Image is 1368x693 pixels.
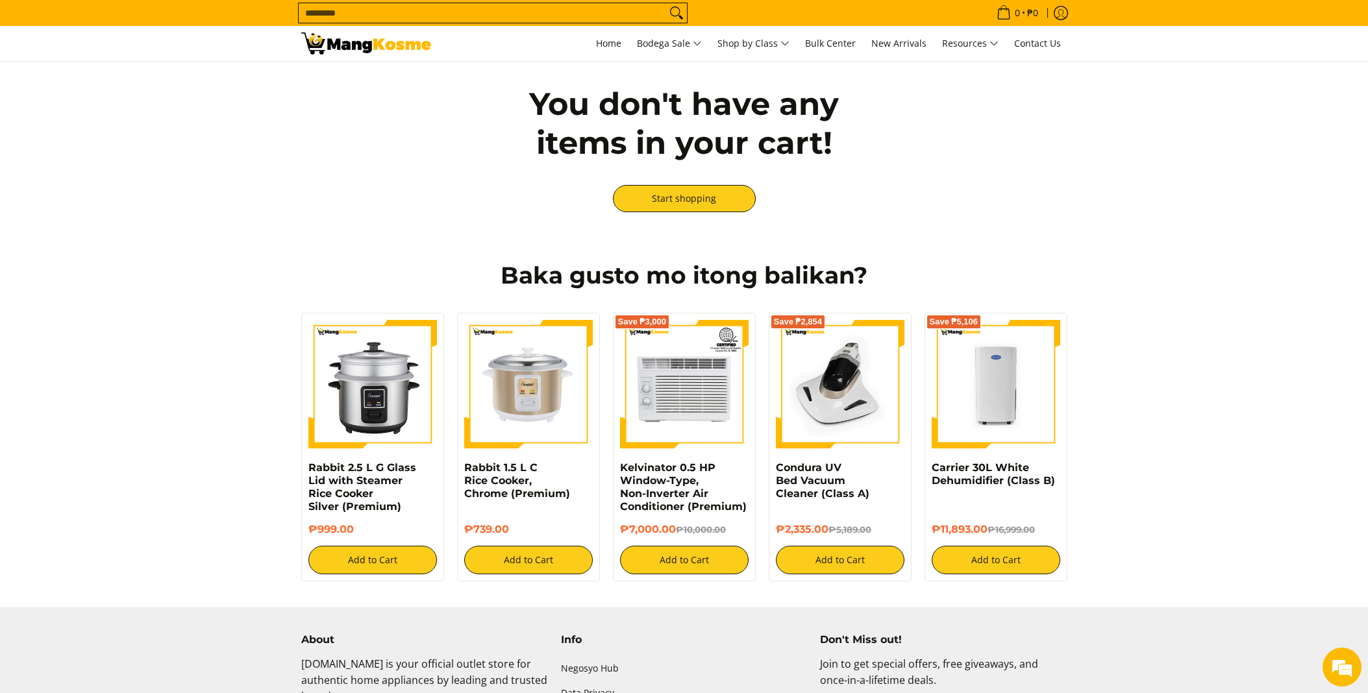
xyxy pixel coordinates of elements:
[308,523,437,536] h6: ₱999.00
[871,37,927,49] span: New Arrivals
[932,546,1060,574] button: Add to Cart
[301,261,1067,290] h2: Baka gusto mo itong balikan?
[932,523,1060,536] h6: ₱11,893.00
[988,524,1035,535] del: ₱16,999.00
[717,36,790,52] span: Shop by Class
[308,461,416,513] a: Rabbit 2.5 L G Glass Lid with Steamer Rice Cooker Silver (Premium)
[561,656,808,681] a: Negosyo Hub
[301,633,548,646] h4: About
[799,26,862,61] a: Bulk Center
[820,633,1067,646] h4: Don't Miss out!
[620,320,749,448] img: Kelvinator 0.5 HP Window-Type, Non-Inverter Air Conditioner (Premium)
[561,633,808,646] h4: Info
[865,26,933,61] a: New Arrivals
[1014,37,1061,49] span: Contact Us
[620,523,749,536] h6: ₱7,000.00
[1013,8,1022,18] span: 0
[444,26,1067,61] nav: Main Menu
[596,37,621,49] span: Home
[776,546,904,574] button: Add to Cart
[993,6,1042,20] span: •
[496,84,873,162] h2: You don't have any items in your cart!
[776,461,869,500] a: Condura UV Bed Vacuum Cleaner (Class A)
[464,461,570,500] a: Rabbit 1.5 L C Rice Cooker, Chrome (Premium)
[776,523,904,536] h6: ₱2,335.00
[464,523,593,536] h6: ₱739.00
[936,26,1005,61] a: Resources
[1025,8,1040,18] span: ₱0
[618,318,667,326] span: Save ₱3,000
[711,26,796,61] a: Shop by Class
[637,36,702,52] span: Bodega Sale
[301,32,431,55] img: Your Shopping Cart | Mang Kosme
[666,3,687,23] button: Search
[805,37,856,49] span: Bulk Center
[464,546,593,574] button: Add to Cart
[676,524,726,535] del: ₱10,000.00
[776,320,904,448] img: Condura UV Bed Vacuum Cleaner (Class A)
[590,26,628,61] a: Home
[828,524,871,535] del: ₱5,189.00
[620,546,749,574] button: Add to Cart
[308,320,437,448] img: https://mangkosme.com/products/rabbit-2-5-l-g-glass-lid-with-steamer-rice-cooker-silver-class-a
[613,185,756,212] a: Start shopping
[620,461,747,513] a: Kelvinator 0.5 HP Window-Type, Non-Inverter Air Conditioner (Premium)
[932,320,1060,448] img: carrier-30-liter-dehumidier-premium-full-view-mang-kosme
[630,26,708,61] a: Bodega Sale
[308,546,437,574] button: Add to Cart
[942,36,999,52] span: Resources
[464,320,593,448] img: https://mangkosme.com/products/rabbit-1-5-l-c-rice-cooker-chrome-class-a
[1008,26,1067,61] a: Contact Us
[774,318,823,326] span: Save ₱2,854
[930,318,978,326] span: Save ₱5,106
[932,461,1055,487] a: Carrier 30L White Dehumidifier (Class B)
